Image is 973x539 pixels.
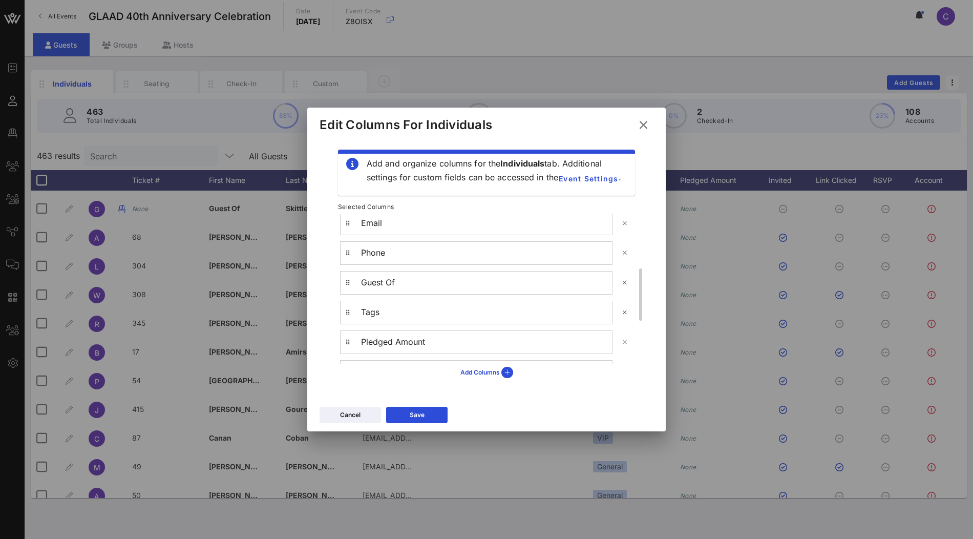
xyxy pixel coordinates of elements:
[361,307,612,317] div: Tags
[320,407,381,423] button: Cancel
[386,407,448,423] button: Save
[361,337,612,347] div: Pledged Amount
[320,117,492,133] div: Edit Columns For Individuals
[361,248,612,258] div: Phone
[361,218,612,228] div: Email
[330,202,643,212] p: Selected Columns
[558,174,619,183] span: Event Settings
[460,367,513,378] div: Add Columns
[367,158,627,188] div: Add and organize columns for the tab. Additional settings for custom fields can be accessed in the .
[340,410,361,420] div: Cancel
[558,169,619,188] a: Event Settings
[410,410,425,420] div: Save
[500,158,544,169] span: Individuals
[454,364,519,381] button: Add Columns
[361,278,612,287] div: Guest Of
